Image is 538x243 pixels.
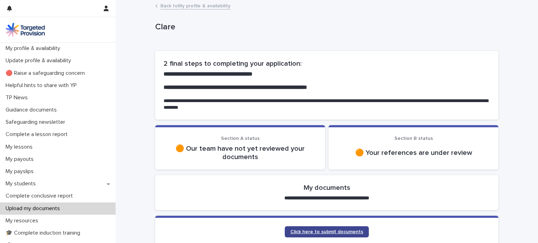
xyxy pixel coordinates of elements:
p: My payslips [3,168,39,175]
a: Click here to submit documents [285,226,369,237]
p: Clare [155,22,496,32]
p: My resources [3,217,44,224]
p: Upload my documents [3,205,65,212]
p: My payouts [3,156,39,163]
a: Back toMy profile & availability [160,1,230,9]
p: TP News [3,94,33,101]
p: Guidance documents [3,107,62,113]
span: Section B status [394,136,433,141]
p: My lessons [3,144,38,150]
h2: 2 final steps to completing your application: [164,59,490,68]
p: 🔴 Raise a safeguarding concern [3,70,90,77]
p: 🎓 Complete induction training [3,230,86,236]
p: My students [3,180,41,187]
p: 🟠 Your references are under review [337,149,490,157]
p: 🟠 Our team have not yet reviewed your documents [164,144,317,161]
h2: My documents [304,184,350,192]
span: Section A status [221,136,260,141]
p: Safeguarding newsletter [3,119,71,126]
p: Helpful hints to share with YP [3,82,82,89]
p: Complete a lesson report [3,131,73,138]
p: My profile & availability [3,45,66,52]
img: M5nRWzHhSzIhMunXDL62 [6,23,45,37]
p: Complete conclusive report [3,193,78,199]
p: Update profile & availability [3,57,77,64]
span: Click here to submit documents [290,229,363,234]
